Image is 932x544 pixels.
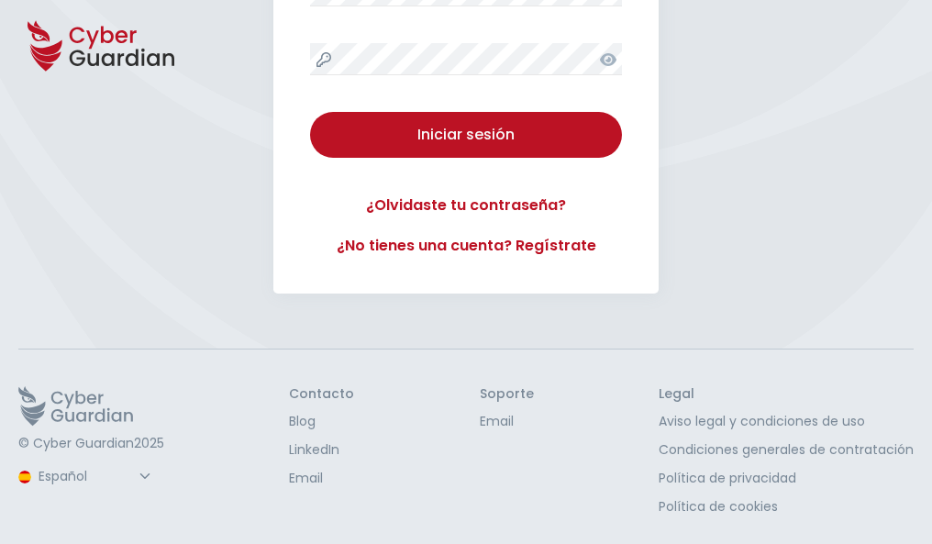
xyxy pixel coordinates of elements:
h3: Contacto [289,386,354,403]
a: Política de cookies [659,497,914,516]
div: Iniciar sesión [324,124,608,146]
a: Email [480,412,534,431]
a: Condiciones generales de contratación [659,440,914,460]
img: region-logo [18,471,31,483]
a: ¿Olvidaste tu contraseña? [310,194,622,216]
a: Email [289,469,354,488]
a: LinkedIn [289,440,354,460]
h3: Soporte [480,386,534,403]
a: Blog [289,412,354,431]
a: Aviso legal y condiciones de uso [659,412,914,431]
p: © Cyber Guardian 2025 [18,436,164,452]
a: ¿No tienes una cuenta? Regístrate [310,235,622,257]
h3: Legal [659,386,914,403]
a: Política de privacidad [659,469,914,488]
button: Iniciar sesión [310,112,622,158]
